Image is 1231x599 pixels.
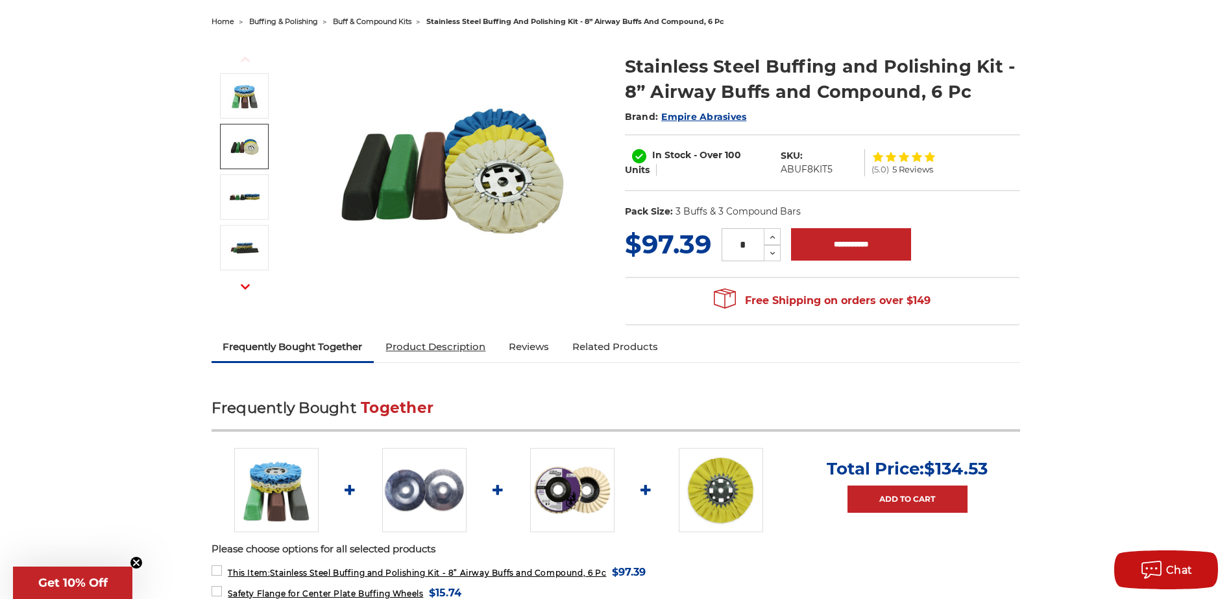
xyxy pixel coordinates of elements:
button: Previous [230,45,261,73]
p: Total Price: [827,458,988,479]
button: Chat [1114,550,1218,589]
span: (5.0) [871,165,889,174]
a: Reviews [497,333,561,361]
span: Get 10% Off [38,576,108,590]
span: - Over [694,149,722,161]
a: Frequently Bought Together [212,333,374,361]
h1: Stainless Steel Buffing and Polishing Kit - 8” Airway Buffs and Compound, 6 Pc [625,54,1020,104]
a: Empire Abrasives [661,111,746,123]
div: Get 10% OffClose teaser [13,567,132,599]
span: 5 Reviews [892,165,933,174]
img: Stainless Steel Buffing and Polishing Kit - 8” Airway Buffs and Compound, 6 Pc [228,231,261,264]
span: Stainless Steel Buffing and Polishing Kit - 8” Airway Buffs and Compound, 6 Pc [228,568,606,578]
a: buffing & polishing [249,17,318,26]
span: Safety Flange for Center Plate Buffing Wheels [228,589,423,598]
span: Together [361,399,433,417]
dd: ABUF8KIT5 [781,163,833,176]
dt: Pack Size: [625,205,673,218]
span: In Stock [652,149,691,161]
dd: 3 Buffs & 3 Compound Bars [676,205,801,218]
p: Please choose options for all selected products [212,542,1020,557]
span: 100 [725,149,741,161]
span: Units [625,164,650,176]
a: buff & compound kits [333,17,411,26]
img: 8 inch airway buffing wheel and compound kit for stainless steel [323,40,582,299]
span: Chat [1166,564,1193,576]
strong: This Item: [228,568,270,578]
span: stainless steel buffing and polishing kit - 8” airway buffs and compound, 6 pc [426,17,724,26]
span: Frequently Bought [212,399,356,417]
button: Close teaser [130,556,143,569]
button: Next [230,273,261,301]
span: $97.39 [612,563,646,581]
span: $134.53 [924,458,988,479]
img: 8 inch airway buffing wheel and compound kit for stainless steel [234,448,319,532]
dt: SKU: [781,149,803,163]
span: Free Shipping on orders over $149 [714,288,931,314]
span: Brand: [625,111,659,123]
img: stainless steel 8 inch airway buffing wheel and compound kit [228,130,261,163]
img: 8 inch airway buffing wheel and compound kit for stainless steel [228,80,261,112]
a: Add to Cart [847,486,968,513]
a: Product Description [374,333,497,361]
a: Related Products [561,333,670,361]
img: Stainless Steel Buffing and Polishing Kit - 8” Airway Buffs and Compound, 6 Pc [228,181,261,213]
span: $97.39 [625,228,711,260]
a: home [212,17,234,26]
